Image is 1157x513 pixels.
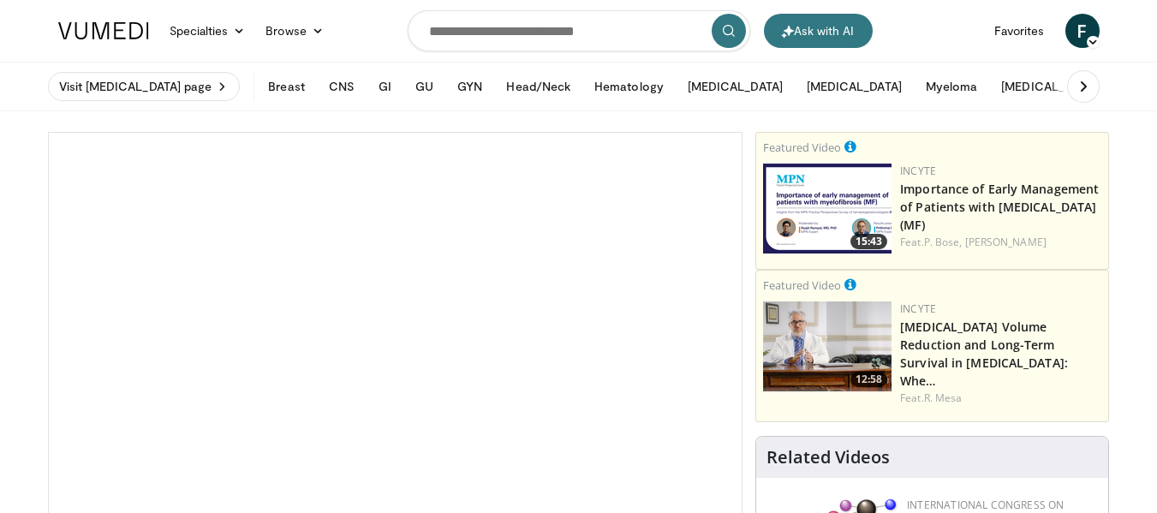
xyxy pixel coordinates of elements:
[496,69,581,104] button: Head/Neck
[900,301,936,316] a: Incyte
[850,234,887,249] span: 15:43
[447,69,492,104] button: GYN
[584,69,674,104] button: Hematology
[368,69,402,104] button: GI
[763,301,892,391] a: 12:58
[900,235,1101,250] div: Feat.
[900,319,1068,389] a: [MEDICAL_DATA] Volume Reduction and Long-Term Survival in [MEDICAL_DATA]: Whe…
[924,391,963,405] a: R. Mesa
[763,164,892,254] a: 15:43
[766,447,890,468] h4: Related Videos
[900,164,936,178] a: Incyte
[900,181,1099,233] a: Importance of Early Management of Patients with [MEDICAL_DATA] (MF)
[763,164,892,254] img: 0ab4ba2a-1ce5-4c7e-8472-26c5528d93bc.png.150x105_q85_crop-smart_upscale.png
[764,14,873,48] button: Ask with AI
[763,277,841,293] small: Featured Video
[255,14,334,48] a: Browse
[258,69,314,104] button: Breast
[924,235,963,249] a: P. Bose,
[900,391,1101,406] div: Feat.
[159,14,256,48] a: Specialties
[763,301,892,391] img: 7350bff6-2067-41fe-9408-af54c6d3e836.png.150x105_q85_crop-smart_upscale.png
[965,235,1047,249] a: [PERSON_NAME]
[991,69,1106,104] button: [MEDICAL_DATA]
[405,69,444,104] button: GU
[850,372,887,387] span: 12:58
[915,69,988,104] button: Myeloma
[677,69,793,104] button: [MEDICAL_DATA]
[796,69,912,104] button: [MEDICAL_DATA]
[408,10,750,51] input: Search topics, interventions
[319,69,365,104] button: CNS
[48,72,241,101] a: Visit [MEDICAL_DATA] page
[984,14,1055,48] a: Favorites
[1065,14,1100,48] a: F
[58,22,149,39] img: VuMedi Logo
[763,140,841,155] small: Featured Video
